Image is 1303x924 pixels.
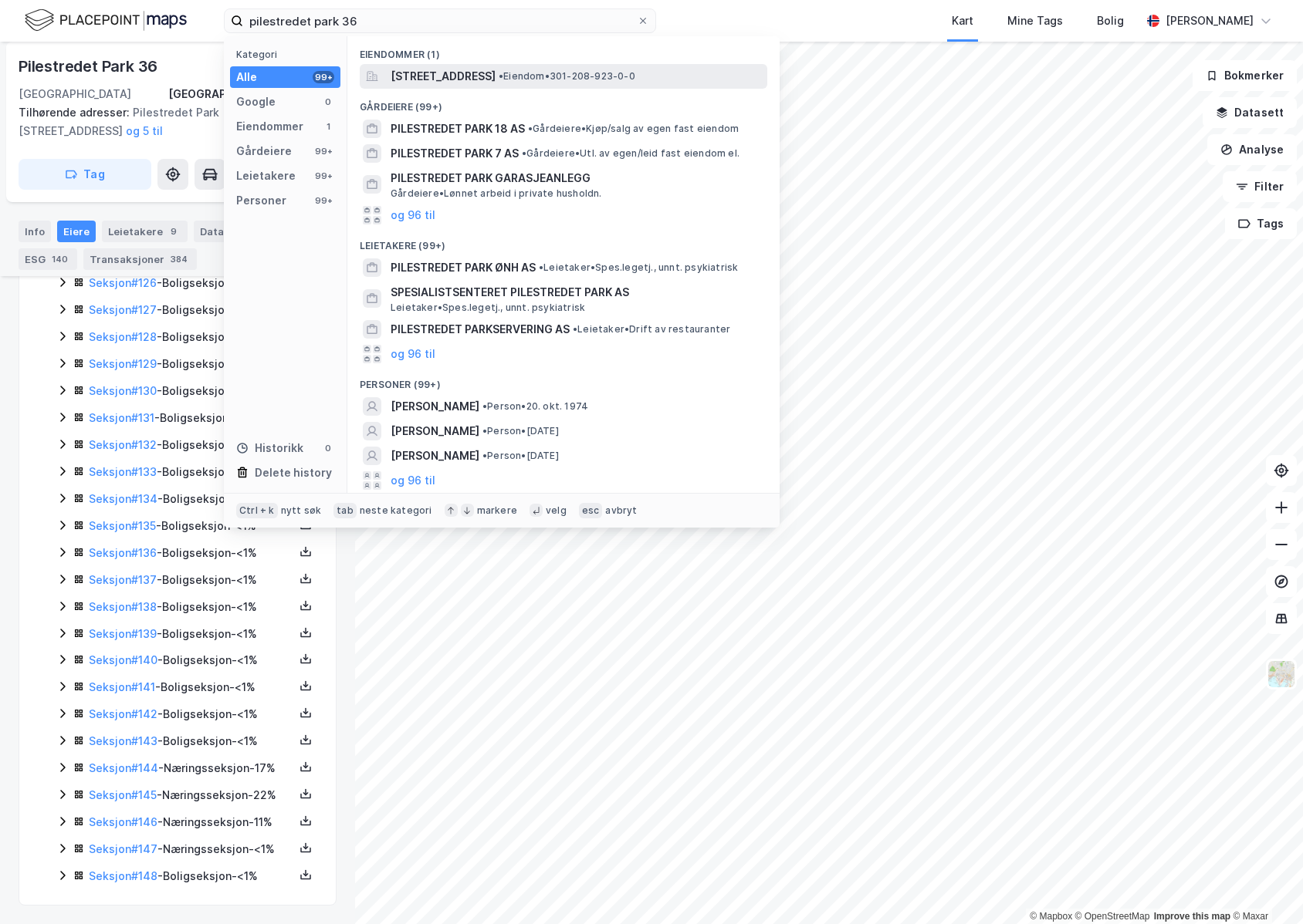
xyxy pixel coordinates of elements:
a: Mapbox [1030,911,1072,922]
div: - Boligseksjon - <1% [89,598,294,616]
div: - Boligseksjon - <1% [89,301,294,319]
div: - Næringsseksjon - 22% [89,786,294,804]
div: - Boligseksjon - <1% [89,867,294,885]
div: Leietakere [236,167,296,185]
div: 1 [322,120,334,133]
div: - Næringsseksjon - <1% [89,840,294,858]
div: Datasett [194,221,252,242]
span: Leietaker • Spes.legetj., unnt. psykiatrisk [539,261,738,274]
div: - Boligseksjon - <1% [89,571,294,589]
div: - Boligseksjon - <1% [89,274,294,292]
div: avbryt [605,504,637,517]
div: 99+ [313,194,334,207]
div: 0 [322,442,334,454]
span: PILESTREDET PARK 18 AS [391,120,525,138]
a: Seksjon#127 [89,303,157,316]
div: - Boligseksjon - <1% [89,328,294,346]
div: Mine Tags [1007,12,1063,30]
a: OpenStreetMap [1075,911,1150,922]
div: Ctrl + k [236,503,278,518]
div: Info [19,221,51,242]
div: Bolig [1097,12,1124,30]
div: Pilestredet Park 36 [19,54,161,79]
a: Seksjon#126 [89,276,157,289]
div: ESG [19,248,77,270]
div: Historikk [236,439,303,457]
a: Seksjon#131 [89,411,154,424]
div: [PERSON_NAME] [1166,12,1254,30]
img: Z [1267,659,1296,689]
span: Leietaker • Drift av restauranter [573,323,730,336]
button: Filter [1223,171,1297,202]
button: og 96 til [391,471,435,490]
a: Seksjon#132 [89,438,157,451]
span: [STREET_ADDRESS] [391,67,496,86]
span: PILESTREDET PARK GARASJEANLEGG [391,169,761,187]
div: - Boligseksjon - <1% [89,490,294,508]
a: Seksjon#138 [89,600,157,613]
span: Eiendom • 301-208-923-0-0 [499,70,635,83]
a: Seksjon#137 [89,573,157,586]
div: - Næringsseksjon - 17% [89,759,294,777]
span: • [482,400,487,412]
a: Seksjon#143 [89,734,157,747]
div: - Boligseksjon - <1% [89,705,294,723]
iframe: Chat Widget [1226,850,1303,924]
button: og 96 til [391,345,435,363]
span: Person • [DATE] [482,425,559,437]
span: Gårdeiere • Kjøp/salg av egen fast eiendom [528,123,739,135]
div: - Boligseksjon - <1% [89,355,294,373]
img: logo.f888ab2527a4732fd821a326f86c7f29.svg [25,7,187,34]
span: PILESTREDET PARK 7 AS [391,144,519,163]
span: • [573,323,577,335]
button: Tags [1225,208,1297,239]
div: - Boligseksjon - <1% [89,544,294,562]
a: Seksjon#134 [89,492,157,505]
a: Seksjon#135 [89,519,156,532]
a: Seksjon#146 [89,815,157,828]
span: • [482,450,487,461]
div: Kategori [236,49,340,60]
div: Transaksjoner [83,248,197,270]
span: Person • 20. okt. 1974 [482,400,588,413]
span: Gårdeiere • Utl. av egen/leid fast eiendom el. [522,147,739,160]
a: Seksjon#147 [89,842,157,855]
span: PILESTREDET PARK ØNH AS [391,258,536,277]
span: [PERSON_NAME] [391,397,479,416]
a: Seksjon#129 [89,357,157,370]
div: [GEOGRAPHIC_DATA] [19,85,131,103]
div: tab [333,503,357,518]
div: Gårdeiere [236,142,292,160]
a: Seksjon#144 [89,761,158,774]
div: Delete history [255,464,332,482]
span: Tilhørende adresser: [19,106,133,119]
div: 99+ [313,145,334,157]
a: Seksjon#133 [89,465,157,478]
div: markere [477,504,517,517]
a: Seksjon#142 [89,707,157,720]
div: - Boligseksjon - <1% [89,517,294,535]
button: Datasett [1203,97,1297,128]
div: 0 [322,96,334,108]
div: 99+ [313,170,334,182]
span: • [528,123,533,134]
div: Eiere [57,221,96,242]
div: Gårdeiere (99+) [347,89,780,116]
div: velg [546,504,567,517]
span: Person • [DATE] [482,450,559,462]
div: Pilestredet Park [STREET_ADDRESS] [19,103,324,140]
a: Seksjon#145 [89,788,157,801]
div: - Boligseksjon - <1% [89,436,294,454]
a: Seksjon#139 [89,627,157,640]
div: Kart [952,12,973,30]
span: Leietaker • Spes.legetj., unnt. psykiatrisk [391,302,585,314]
a: Seksjon#141 [89,680,155,693]
span: Gårdeiere • Lønnet arbeid i private husholdn. [391,187,602,200]
span: • [539,261,543,273]
span: [PERSON_NAME] [391,447,479,465]
div: nytt søk [281,504,322,517]
div: - Boligseksjon - <1% [89,463,294,481]
button: og 96 til [391,206,435,224]
span: PILESTREDET PARKSERVERING AS [391,320,570,339]
div: 9 [166,224,181,239]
